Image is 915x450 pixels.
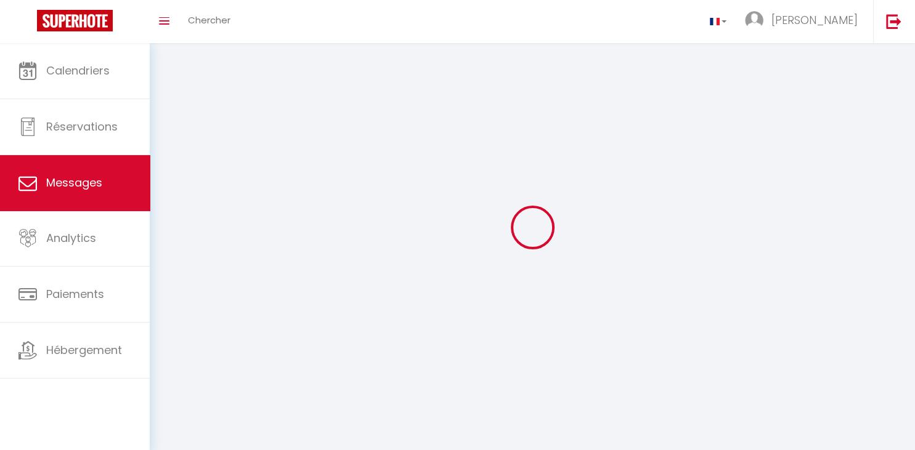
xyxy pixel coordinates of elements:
[46,342,122,358] span: Hébergement
[46,286,104,302] span: Paiements
[188,14,230,26] span: Chercher
[10,5,47,42] button: Ouvrir le widget de chat LiveChat
[863,395,906,441] iframe: Chat
[46,175,102,190] span: Messages
[886,14,901,29] img: logout
[745,11,763,30] img: ...
[37,10,113,31] img: Super Booking
[46,63,110,78] span: Calendriers
[46,119,118,134] span: Réservations
[771,12,858,28] span: [PERSON_NAME]
[46,230,96,246] span: Analytics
